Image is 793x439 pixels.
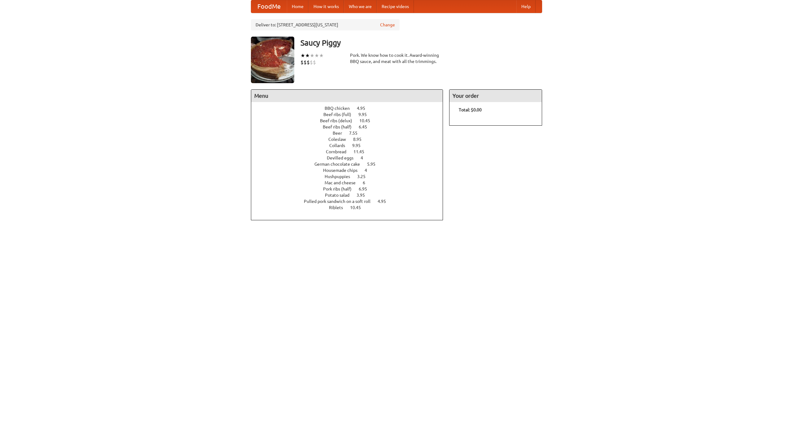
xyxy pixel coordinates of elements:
span: 6.95 [359,186,373,191]
span: Riblets [329,205,349,210]
span: 3.95 [357,193,371,198]
span: Collards [329,143,351,148]
li: $ [307,59,310,66]
a: Beef ribs (delux) 10.45 [320,118,382,123]
li: $ [304,59,307,66]
a: Coleslaw 8.95 [328,137,373,142]
a: Potato salad 3.95 [325,193,376,198]
a: Beef ribs (full) 9.95 [323,112,378,117]
a: Recipe videos [377,0,414,13]
span: Housemade chips [323,168,364,173]
span: Beef ribs (full) [323,112,357,117]
a: Riblets 10.45 [329,205,372,210]
li: ★ [305,52,310,59]
a: Devilled eggs 4 [327,155,375,160]
span: Potato salad [325,193,356,198]
span: 9.95 [358,112,373,117]
span: Devilled eggs [327,155,360,160]
li: ★ [300,52,305,59]
li: $ [300,59,304,66]
li: $ [310,59,313,66]
span: 4.95 [378,199,392,204]
span: 3.25 [357,174,372,179]
li: $ [313,59,316,66]
span: Beef ribs (half) [323,124,358,129]
span: Pulled pork sandwich on a soft roll [304,199,377,204]
span: Hushpuppies [325,174,356,179]
li: ★ [310,52,314,59]
span: 4.95 [357,106,371,111]
span: Mac and cheese [325,180,362,185]
span: 6 [363,180,371,185]
h4: Your order [449,90,542,102]
h4: Menu [251,90,443,102]
span: 10.45 [350,205,367,210]
span: 4 [365,168,373,173]
a: Beef ribs (half) 6.45 [323,124,379,129]
a: How it works [309,0,344,13]
a: BBQ chicken 4.95 [325,106,377,111]
a: Housemade chips 4 [323,168,379,173]
span: 10.45 [359,118,376,123]
span: 5.95 [367,162,382,167]
span: Pork ribs (half) [323,186,358,191]
span: Beef ribs (delux) [320,118,358,123]
h3: Saucy Piggy [300,37,542,49]
span: Cornbread [326,149,353,154]
a: Home [287,0,309,13]
span: 9.95 [352,143,367,148]
a: Mac and cheese 6 [325,180,377,185]
span: 8.95 [353,137,368,142]
div: Deliver to: [STREET_ADDRESS][US_STATE] [251,19,400,30]
span: Coleslaw [328,137,352,142]
a: FoodMe [251,0,287,13]
img: angular.jpg [251,37,294,83]
a: Pulled pork sandwich on a soft roll 4.95 [304,199,397,204]
span: 6.45 [359,124,373,129]
a: Collards 9.95 [329,143,372,148]
a: Who we are [344,0,377,13]
span: 11.45 [353,149,370,154]
span: 4 [361,155,369,160]
li: ★ [319,52,324,59]
li: ★ [314,52,319,59]
a: German chocolate cake 5.95 [314,162,387,167]
a: Change [380,22,395,28]
a: Cornbread 11.45 [326,149,376,154]
span: Beer [333,131,348,136]
a: Beer 7.55 [333,131,369,136]
a: Pork ribs (half) 6.95 [323,186,379,191]
span: 7.55 [349,131,364,136]
span: German chocolate cake [314,162,366,167]
div: Pork. We know how to cook it. Award-winning BBQ sauce, and meat with all the trimmings. [350,52,443,65]
a: Help [516,0,536,13]
a: Hushpuppies 3.25 [325,174,377,179]
span: BBQ chicken [325,106,356,111]
b: Total: $0.00 [459,107,482,112]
